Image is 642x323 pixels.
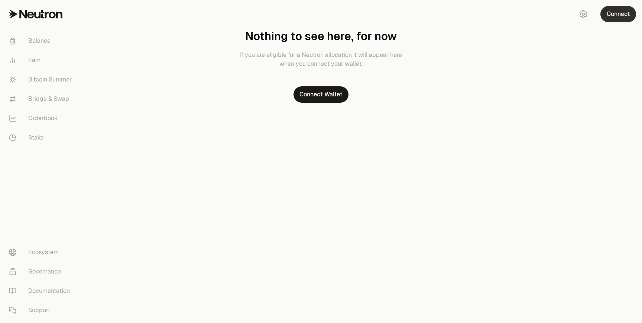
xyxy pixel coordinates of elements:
[294,86,348,103] button: Connect Wallet
[3,31,80,51] a: Balance
[245,30,397,43] h1: Nothing to see here, for now
[3,109,80,128] a: Orderbook
[239,51,403,68] p: If you are eligible for a Neutron allocation it will appear here when you connect your wallet.
[3,281,80,301] a: Documentation
[3,301,80,320] a: Support
[3,128,80,147] a: Stake
[3,70,80,89] a: Bitcoin Summer
[3,262,80,281] a: Governance
[3,51,80,70] a: Earn
[3,243,80,262] a: Ecosystem
[3,89,80,109] a: Bridge & Swap
[600,6,636,22] button: Connect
